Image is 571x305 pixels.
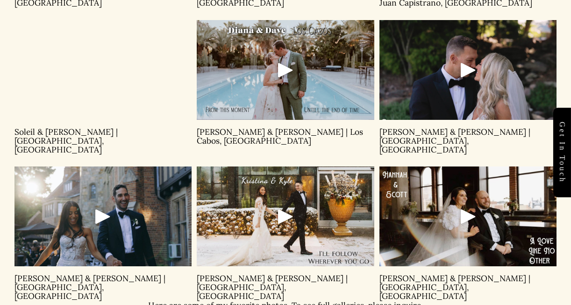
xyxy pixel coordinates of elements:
[379,127,557,154] p: [PERSON_NAME] & [PERSON_NAME] | [GEOGRAPHIC_DATA], [GEOGRAPHIC_DATA]
[14,274,192,301] p: [PERSON_NAME] & [PERSON_NAME] | [GEOGRAPHIC_DATA], [GEOGRAPHIC_DATA]
[92,205,114,228] div: Play
[14,127,192,154] p: Soleil & [PERSON_NAME] | [GEOGRAPHIC_DATA], [GEOGRAPHIC_DATA]
[274,205,297,228] div: Play
[197,274,374,301] p: [PERSON_NAME] & [PERSON_NAME] | [GEOGRAPHIC_DATA], [GEOGRAPHIC_DATA]
[553,108,571,197] a: Get in touch
[379,274,557,301] p: [PERSON_NAME] & [PERSON_NAME] | [GEOGRAPHIC_DATA], [GEOGRAPHIC_DATA]
[14,20,192,120] iframe: Soleil & Travis
[457,59,479,81] div: Play
[274,59,297,81] div: Play
[197,127,374,145] p: [PERSON_NAME] & [PERSON_NAME] | Los Cabos, [GEOGRAPHIC_DATA]
[457,205,479,228] div: Play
